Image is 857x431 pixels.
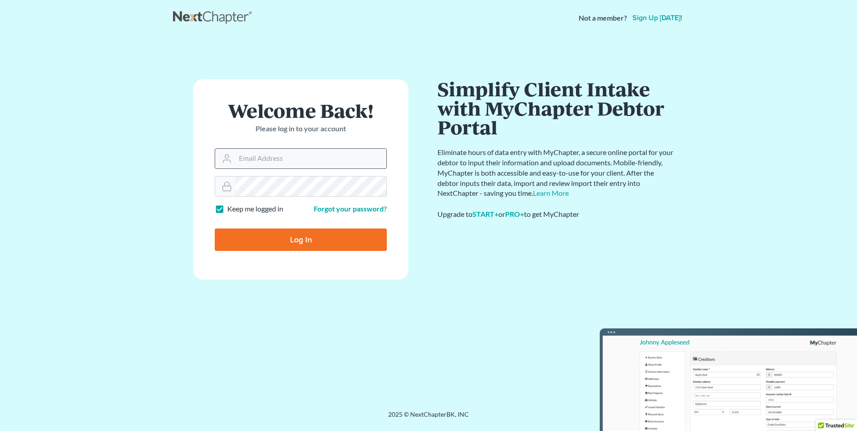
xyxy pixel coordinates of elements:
[437,209,675,220] div: Upgrade to or to get MyChapter
[437,79,675,137] h1: Simplify Client Intake with MyChapter Debtor Portal
[173,410,684,426] div: 2025 © NextChapterBK, INC
[505,210,524,218] a: PRO+
[533,189,569,197] a: Learn More
[314,204,387,213] a: Forgot your password?
[472,210,498,218] a: START+
[215,124,387,134] p: Please log in to your account
[215,228,387,251] input: Log In
[235,149,386,168] input: Email Address
[579,13,627,23] strong: Not a member?
[227,204,283,214] label: Keep me logged in
[215,101,387,120] h1: Welcome Back!
[437,147,675,198] p: Eliminate hours of data entry with MyChapter, a secure online portal for your debtor to input the...
[631,14,684,22] a: Sign up [DATE]!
